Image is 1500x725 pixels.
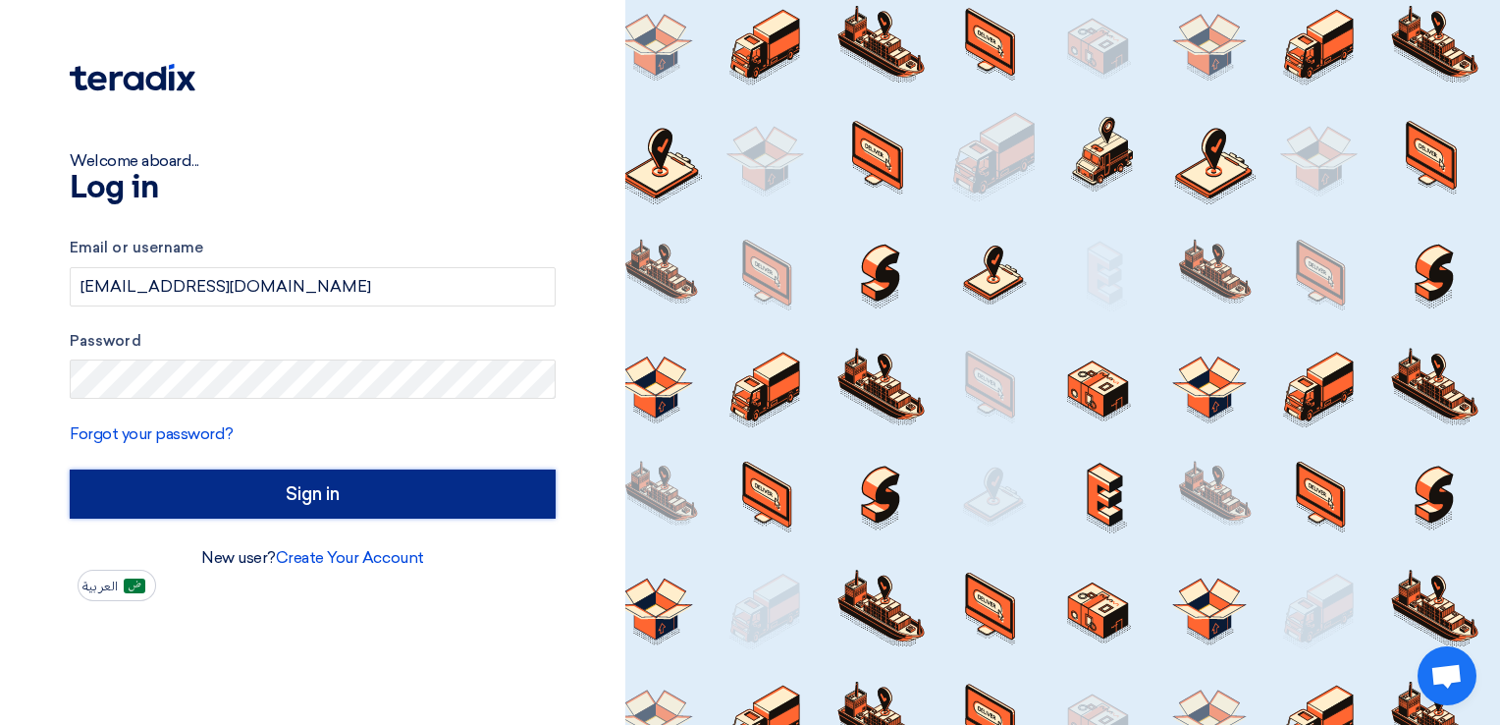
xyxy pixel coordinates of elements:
span: العربية [82,580,118,593]
img: Teradix logo [70,64,195,91]
img: ar-AR.png [124,579,145,593]
div: Welcome aboard... [70,149,556,173]
font: New user? [201,548,424,567]
a: Create Your Account [276,548,424,567]
a: Forgot your password? [70,424,234,443]
input: Enter your business email or username [70,267,556,307]
div: Open chat [1418,646,1476,705]
h1: Log in [70,173,556,204]
button: العربية [78,570,156,601]
input: Sign in [70,470,556,519]
label: Email or username [70,237,556,259]
label: Password [70,330,556,353]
